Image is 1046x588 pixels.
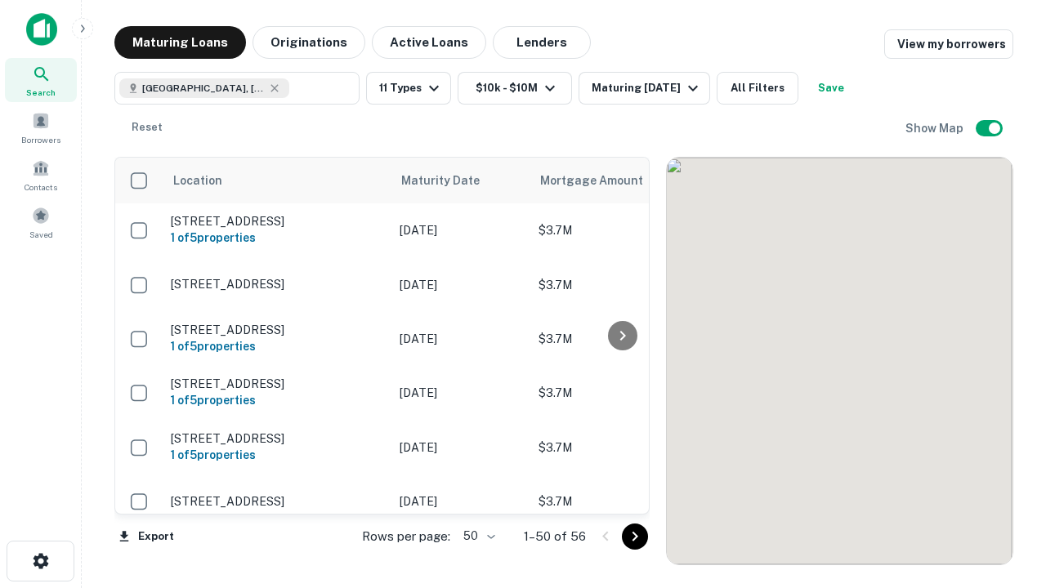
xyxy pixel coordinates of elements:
h6: 1 of 5 properties [171,446,383,464]
th: Maturity Date [391,158,530,203]
h6: 1 of 5 properties [171,229,383,247]
button: Maturing Loans [114,26,246,59]
span: Saved [29,228,53,241]
p: $3.7M [539,330,702,348]
div: 50 [457,524,498,548]
p: [DATE] [400,384,522,402]
span: Location [172,171,222,190]
span: Search [26,86,56,99]
h6: 1 of 5 properties [171,337,383,355]
button: Maturing [DATE] [579,72,710,105]
button: $10k - $10M [458,72,572,105]
a: Contacts [5,153,77,197]
img: capitalize-icon.png [26,13,57,46]
button: Go to next page [622,523,648,550]
p: [DATE] [400,221,522,239]
button: Save your search to get updates of matches that match your search criteria. [805,72,857,105]
p: [DATE] [400,492,522,510]
p: [STREET_ADDRESS] [171,376,383,391]
span: [GEOGRAPHIC_DATA], [GEOGRAPHIC_DATA] [142,81,265,96]
div: 0 0 [667,158,1012,564]
iframe: Chat Widget [964,457,1046,536]
p: $3.7M [539,276,702,294]
p: [STREET_ADDRESS] [171,323,383,337]
span: Borrowers [21,133,60,146]
div: Maturing [DATE] [592,78,703,98]
th: Mortgage Amount [530,158,710,203]
a: View my borrowers [884,29,1013,59]
button: Reset [121,111,173,144]
p: $3.7M [539,439,702,457]
h6: Show Map [905,119,966,137]
p: [STREET_ADDRESS] [171,277,383,292]
p: [STREET_ADDRESS] [171,494,383,509]
p: Rows per page: [362,527,450,546]
a: Saved [5,200,77,244]
p: $3.7M [539,384,702,402]
span: Mortgage Amount [540,171,664,190]
p: [STREET_ADDRESS] [171,431,383,446]
span: Contacts [25,180,57,194]
p: $3.7M [539,221,702,239]
p: [DATE] [400,330,522,348]
button: Lenders [493,26,591,59]
button: Originations [253,26,365,59]
button: Active Loans [372,26,486,59]
p: [STREET_ADDRESS] [171,214,383,229]
a: Borrowers [5,105,77,149]
button: All Filters [717,72,798,105]
p: 1–50 of 56 [524,527,586,546]
p: [DATE] [400,276,522,294]
a: Search [5,58,77,102]
span: Maturity Date [401,171,501,190]
p: [DATE] [400,439,522,457]
p: $3.7M [539,492,702,510]
button: Export [114,524,178,549]
h6: 1 of 5 properties [171,391,383,409]
button: 11 Types [366,72,451,105]
th: Location [163,158,391,203]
